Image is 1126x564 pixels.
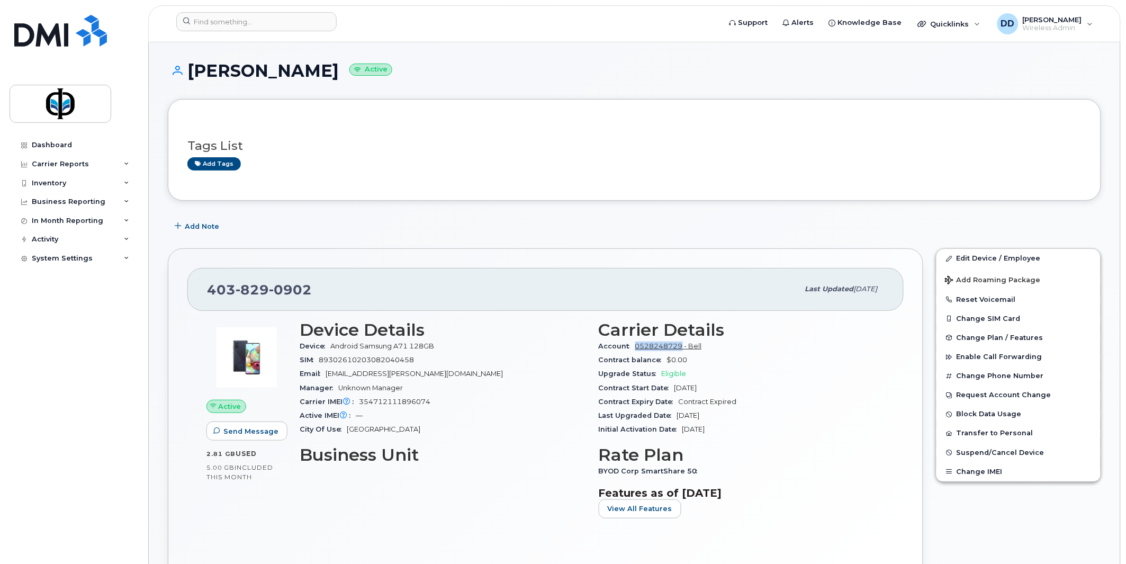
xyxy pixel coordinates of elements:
span: Last updated [805,285,854,293]
button: Transfer to Personal [936,424,1101,443]
h1: [PERSON_NAME] [168,61,1101,80]
span: Eligible [662,370,687,378]
span: Add Roaming Package [945,276,1041,286]
button: Request Account Change [936,386,1101,405]
span: Enable Call Forwarding [957,353,1042,361]
span: Send Message [223,426,278,436]
span: Contract Expiry Date [599,398,679,406]
span: 5.00 GB [206,464,235,471]
span: [EMAIL_ADDRESS][PERSON_NAME][DOMAIN_NAME] [326,370,503,378]
span: 89302610203082040458 [319,356,414,364]
span: Contract Start Date [599,384,674,392]
h3: Business Unit [300,445,586,464]
h3: Tags List [187,139,1082,153]
span: [DATE] [682,425,705,433]
span: 403 [207,282,312,298]
span: Add Note [185,221,219,231]
button: Add Roaming Package [936,268,1101,290]
span: BYOD Corp SmartShare 50 [599,467,703,475]
span: Active IMEI [300,411,356,419]
span: [DATE] [674,384,697,392]
span: included this month [206,463,273,481]
span: Contract Expired [679,398,737,406]
span: City Of Use [300,425,347,433]
span: Last Upgraded Date [599,411,677,419]
span: $0.00 [667,356,688,364]
button: Block Data Usage [936,405,1101,424]
span: Initial Activation Date [599,425,682,433]
small: Active [349,64,392,76]
span: 829 [236,282,269,298]
span: Manager [300,384,338,392]
button: Suspend/Cancel Device [936,443,1101,462]
span: [DATE] [854,285,878,293]
h3: Carrier Details [599,320,885,339]
span: Account [599,342,635,350]
span: Active [219,401,241,411]
button: Send Message [206,422,287,441]
button: Change Phone Number [936,366,1101,386]
span: 0902 [269,282,312,298]
button: View All Features [599,499,681,518]
span: used [236,450,257,458]
button: Change SIM Card [936,309,1101,328]
button: Enable Call Forwarding [936,347,1101,366]
img: image20231002-3703462-2fiket.jpeg [215,326,278,389]
a: Edit Device / Employee [936,249,1101,268]
span: Change Plan / Features [957,334,1043,342]
span: Suspend/Cancel Device [957,449,1044,456]
span: Android Samsung A71 128GB [330,342,434,350]
span: Upgrade Status [599,370,662,378]
span: Contract balance [599,356,667,364]
span: Unknown Manager [338,384,403,392]
h3: Features as of [DATE] [599,487,885,499]
span: 2.81 GB [206,450,236,458]
a: Add tags [187,157,241,171]
span: Email [300,370,326,378]
span: [DATE] [677,411,700,419]
button: Add Note [168,217,228,236]
h3: Rate Plan [599,445,885,464]
span: 354712111896074 [359,398,430,406]
span: View All Features [608,504,672,514]
button: Change IMEI [936,462,1101,481]
button: Reset Voicemail [936,290,1101,309]
span: SIM [300,356,319,364]
h3: Device Details [300,320,586,339]
span: [GEOGRAPHIC_DATA] [347,425,420,433]
span: — [356,411,363,419]
span: Device [300,342,330,350]
a: 0528248729 - Bell [635,342,702,350]
span: Carrier IMEI [300,398,359,406]
button: Change Plan / Features [936,328,1101,347]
